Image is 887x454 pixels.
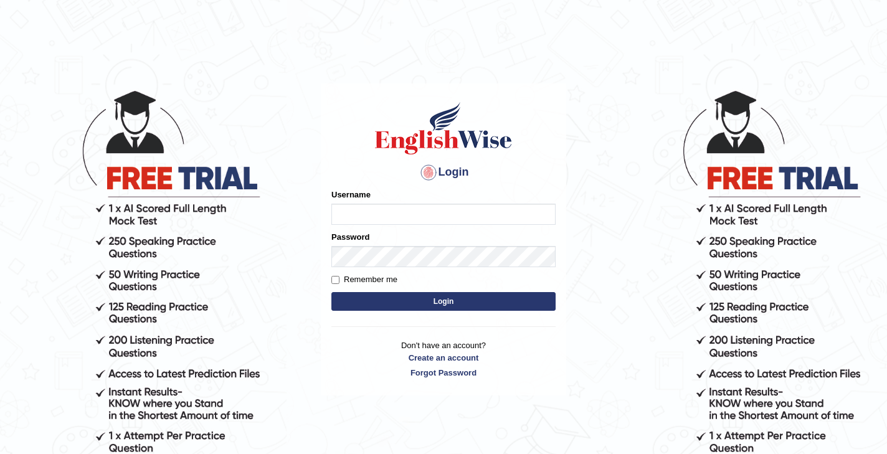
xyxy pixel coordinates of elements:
[372,100,515,156] img: Logo of English Wise sign in for intelligent practice with AI
[331,339,556,378] p: Don't have an account?
[331,273,397,286] label: Remember me
[331,231,369,243] label: Password
[331,367,556,379] a: Forgot Password
[331,276,339,284] input: Remember me
[331,163,556,182] h4: Login
[331,292,556,311] button: Login
[331,189,371,201] label: Username
[331,352,556,364] a: Create an account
